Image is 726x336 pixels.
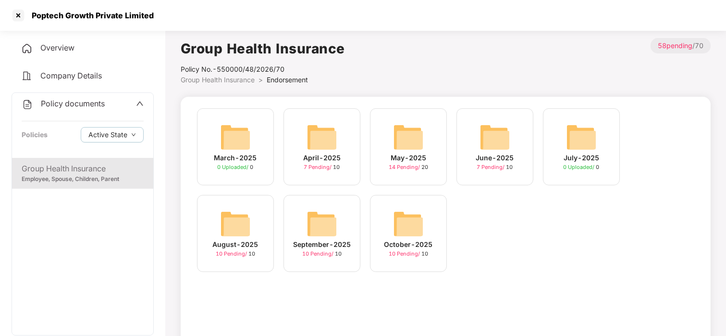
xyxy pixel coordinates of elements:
[22,129,48,140] div: Policies
[393,122,424,153] img: svg+xml;base64,PHN2ZyB4bWxucz0iaHR0cDovL3d3dy53My5vcmcvMjAwMC9zdmciIHdpZHRoPSI2NCIgaGVpZ2h0PSI2NC...
[22,175,144,184] div: Employee, Spouse, Children, Parent
[389,250,421,257] span: 10 Pending /
[303,153,341,163] div: April-2025
[564,163,600,171] div: 0
[307,208,337,239] img: svg+xml;base64,PHN2ZyB4bWxucz0iaHR0cDovL3d3dy53My5vcmcvMjAwMC9zdmciIHdpZHRoPSI2NCIgaGVpZ2h0PSI2NC...
[564,164,596,170] span: 0 Uploaded /
[304,164,333,170] span: 7 Pending /
[393,208,424,239] img: svg+xml;base64,PHN2ZyB4bWxucz0iaHR0cDovL3d3dy53My5vcmcvMjAwMC9zdmciIHdpZHRoPSI2NCIgaGVpZ2h0PSI2NC...
[22,99,33,110] img: svg+xml;base64,PHN2ZyB4bWxucz0iaHR0cDovL3d3dy53My5vcmcvMjAwMC9zdmciIHdpZHRoPSIyNCIgaGVpZ2h0PSIyNC...
[214,153,257,163] div: March-2025
[22,163,144,175] div: Group Health Insurance
[658,41,692,50] span: 58 pending
[391,153,426,163] div: May-2025
[302,250,335,257] span: 10 Pending /
[216,250,248,257] span: 10 Pending /
[389,164,421,170] span: 14 Pending /
[216,250,255,258] div: 10
[477,164,506,170] span: 7 Pending /
[389,250,428,258] div: 10
[88,129,127,140] span: Active State
[476,153,514,163] div: June-2025
[566,122,597,153] img: svg+xml;base64,PHN2ZyB4bWxucz0iaHR0cDovL3d3dy53My5vcmcvMjAwMC9zdmciIHdpZHRoPSI2NCIgaGVpZ2h0PSI2NC...
[21,43,33,54] img: svg+xml;base64,PHN2ZyB4bWxucz0iaHR0cDovL3d3dy53My5vcmcvMjAwMC9zdmciIHdpZHRoPSIyNCIgaGVpZ2h0PSIyNC...
[480,122,510,153] img: svg+xml;base64,PHN2ZyB4bWxucz0iaHR0cDovL3d3dy53My5vcmcvMjAwMC9zdmciIHdpZHRoPSI2NCIgaGVpZ2h0PSI2NC...
[477,163,513,171] div: 10
[307,122,337,153] img: svg+xml;base64,PHN2ZyB4bWxucz0iaHR0cDovL3d3dy53My5vcmcvMjAwMC9zdmciIHdpZHRoPSI2NCIgaGVpZ2h0PSI2NC...
[384,239,433,250] div: October-2025
[40,71,102,80] span: Company Details
[26,11,154,20] div: Poptech Growth Private Limited
[40,43,74,52] span: Overview
[267,76,308,84] span: Endorsement
[213,239,258,250] div: August-2025
[136,100,144,107] span: up
[220,122,251,153] img: svg+xml;base64,PHN2ZyB4bWxucz0iaHR0cDovL3d3dy53My5vcmcvMjAwMC9zdmciIHdpZHRoPSI2NCIgaGVpZ2h0PSI2NC...
[81,127,144,142] button: Active Statedown
[302,250,342,258] div: 10
[564,153,599,163] div: July-2025
[258,76,263,84] span: >
[220,208,251,239] img: svg+xml;base64,PHN2ZyB4bWxucz0iaHR0cDovL3d3dy53My5vcmcvMjAwMC9zdmciIHdpZHRoPSI2NCIgaGVpZ2h0PSI2NC...
[293,239,351,250] div: September-2025
[181,76,255,84] span: Group Health Insurance
[389,163,428,171] div: 20
[218,164,250,170] span: 0 Uploaded /
[181,38,345,59] h1: Group Health Insurance
[218,163,254,171] div: 0
[651,38,711,53] p: / 70
[181,64,345,75] div: Policy No.- 550000/48/2026/70
[304,163,340,171] div: 10
[41,99,105,108] span: Policy documents
[21,70,33,82] img: svg+xml;base64,PHN2ZyB4bWxucz0iaHR0cDovL3d3dy53My5vcmcvMjAwMC9zdmciIHdpZHRoPSIyNCIgaGVpZ2h0PSIyNC...
[131,132,136,138] span: down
